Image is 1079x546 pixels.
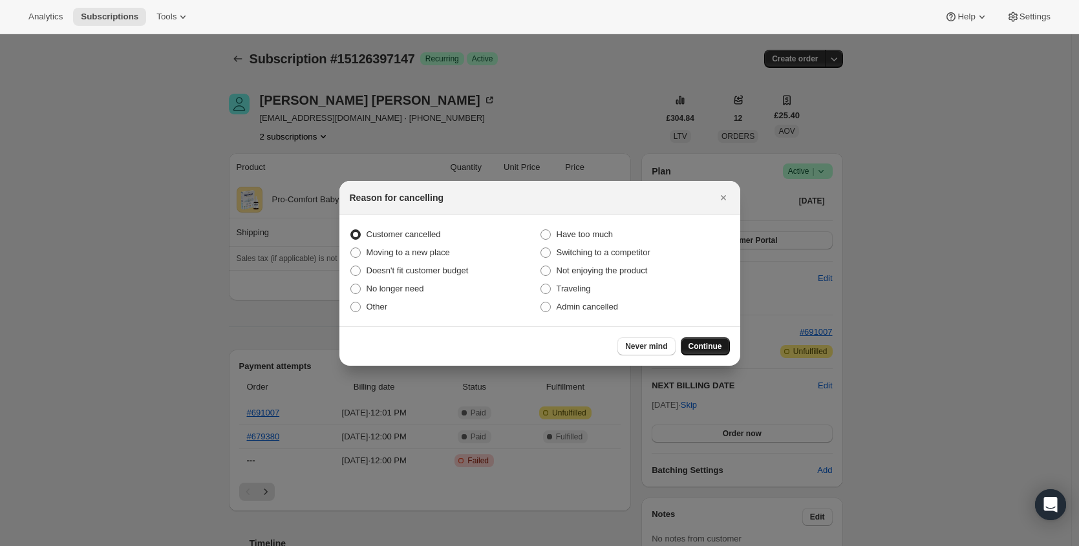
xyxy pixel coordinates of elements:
span: Settings [1020,12,1051,22]
span: Tools [156,12,176,22]
span: Doesn't fit customer budget [367,266,469,275]
span: Subscriptions [81,12,138,22]
span: Switching to a competitor [557,247,650,257]
button: Never mind [617,337,675,355]
span: Moving to a new place [367,247,450,257]
button: Analytics [21,8,70,26]
span: Analytics [28,12,63,22]
div: Open Intercom Messenger [1035,489,1066,520]
button: Subscriptions [73,8,146,26]
button: Help [937,8,996,26]
span: Admin cancelled [557,302,618,311]
h2: Reason for cancelling [350,191,443,204]
span: Traveling [557,284,591,293]
span: Help [957,12,975,22]
button: Settings [999,8,1058,26]
span: No longer need [367,284,424,293]
button: Close [714,189,732,207]
span: Continue [689,341,722,352]
span: Have too much [557,229,613,239]
button: Tools [149,8,197,26]
span: Customer cancelled [367,229,441,239]
button: Continue [681,337,730,355]
span: Not enjoying the product [557,266,648,275]
span: Other [367,302,388,311]
span: Never mind [625,341,667,352]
